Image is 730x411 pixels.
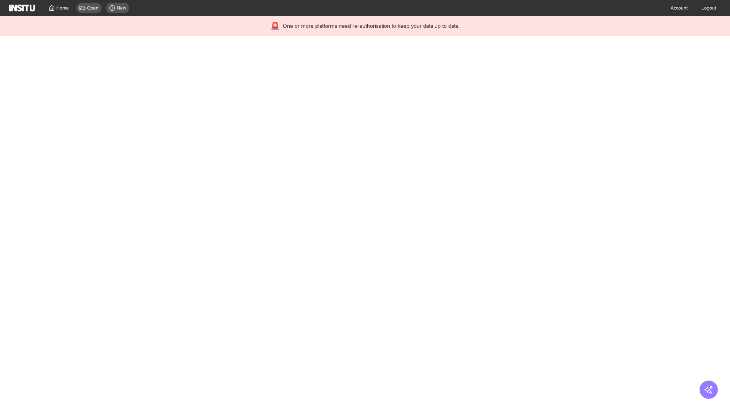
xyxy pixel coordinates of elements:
[117,5,126,11] span: New
[56,5,69,11] span: Home
[9,5,35,11] img: Logo
[283,22,460,30] span: One or more platforms need re-authorisation to keep your data up to date.
[270,21,280,31] div: 🚨
[87,5,98,11] span: Open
